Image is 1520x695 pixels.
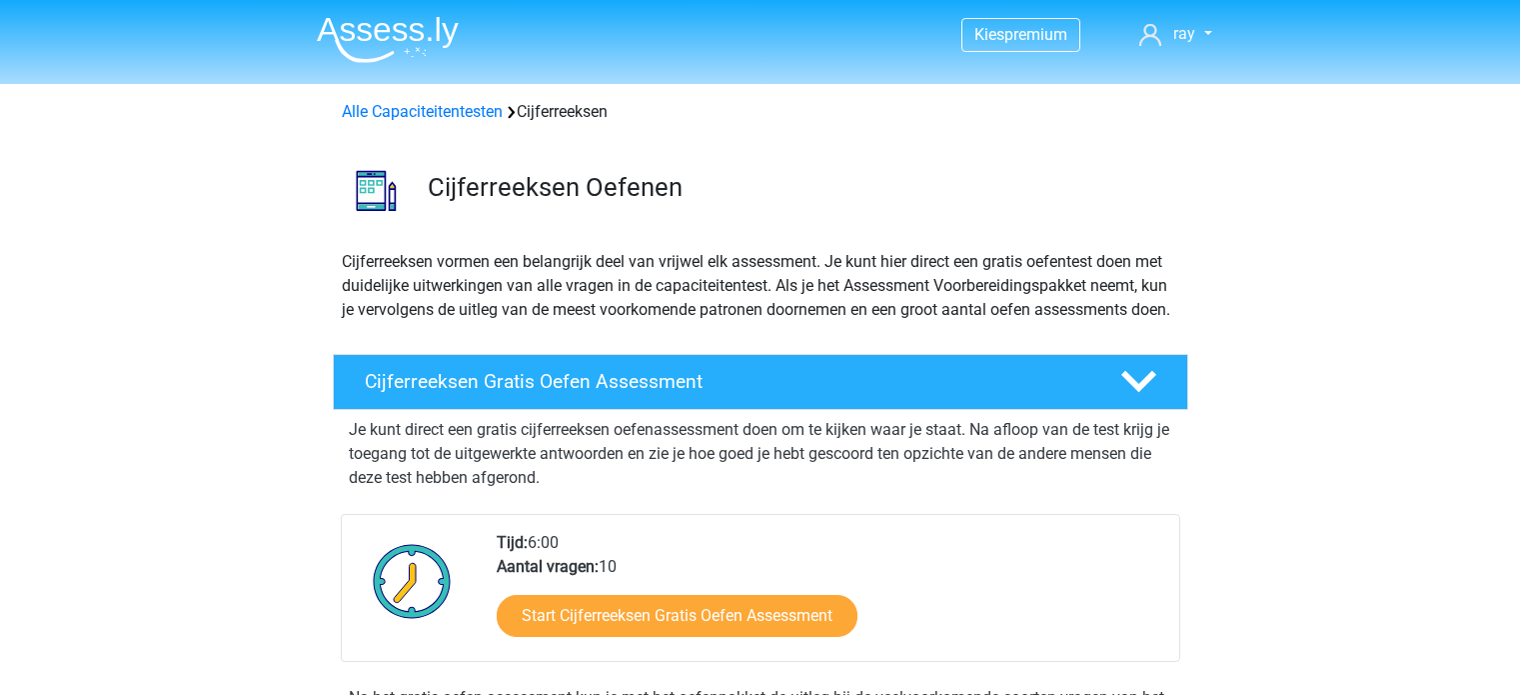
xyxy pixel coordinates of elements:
[1173,24,1195,43] span: ray
[482,531,1178,661] div: 6:00 10
[497,533,528,552] b: Tijd:
[334,100,1187,124] div: Cijferreeksen
[497,595,857,637] a: Start Cijferreeksen Gratis Oefen Assessment
[349,418,1172,490] p: Je kunt direct een gratis cijferreeksen oefenassessment doen om te kijken waar je staat. Na afloo...
[362,531,463,631] img: Klok
[317,16,459,63] img: Assessly
[962,21,1079,48] a: Kiespremium
[342,102,503,121] a: Alle Capaciteitentesten
[497,557,599,576] b: Aantal vragen:
[1131,22,1219,46] a: ray
[342,250,1179,322] p: Cijferreeksen vormen een belangrijk deel van vrijwel elk assessment. Je kunt hier direct een grat...
[334,148,419,233] img: cijferreeksen
[1004,25,1067,44] span: premium
[974,25,1004,44] span: Kies
[428,172,1172,203] h3: Cijferreeksen Oefenen
[325,354,1196,410] a: Cijferreeksen Gratis Oefen Assessment
[365,370,1088,393] h4: Cijferreeksen Gratis Oefen Assessment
